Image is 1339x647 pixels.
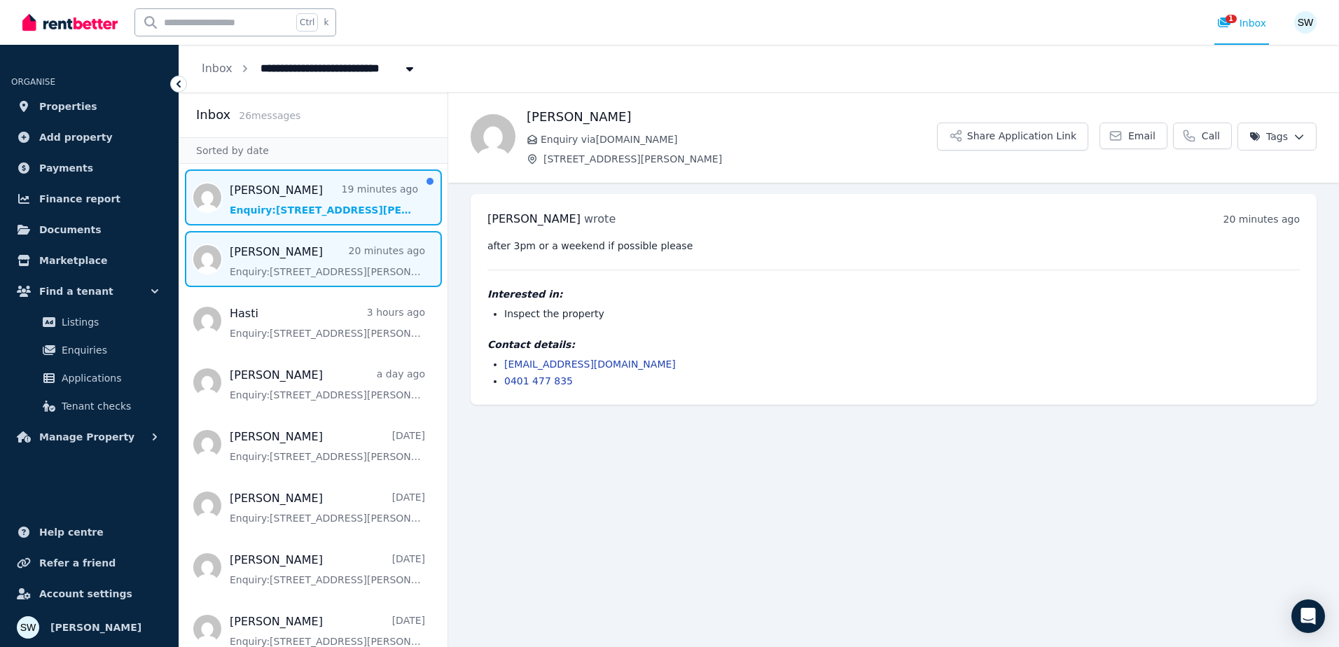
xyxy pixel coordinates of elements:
a: Inbox [202,62,233,75]
span: Account settings [39,585,132,602]
span: Find a tenant [39,283,113,300]
img: RentBetter [22,12,118,33]
button: Tags [1237,123,1317,151]
a: Payments [11,154,167,182]
a: Help centre [11,518,167,546]
span: Tags [1249,130,1288,144]
span: Payments [39,160,93,176]
a: [PERSON_NAME][DATE]Enquiry:[STREET_ADDRESS][PERSON_NAME]. [230,552,425,587]
span: Listings [62,314,156,331]
span: Ctrl [296,13,318,32]
span: [PERSON_NAME] [50,619,141,636]
span: Manage Property [39,429,134,445]
a: Email [1099,123,1167,149]
button: Share Application Link [937,123,1088,151]
span: 26 message s [239,110,300,121]
h2: Inbox [196,105,230,125]
span: Help centre [39,524,104,541]
a: [PERSON_NAME]19 minutes agoEnquiry:[STREET_ADDRESS][PERSON_NAME]. [230,182,418,217]
span: Finance report [39,190,120,207]
a: Enquiries [17,336,162,364]
span: Refer a friend [39,555,116,571]
a: Call [1173,123,1232,149]
a: Refer a friend [11,549,167,577]
span: Marketplace [39,252,107,269]
a: 0401 477 835 [504,375,573,387]
span: [PERSON_NAME] [487,212,581,225]
div: Inbox [1217,16,1266,30]
a: Properties [11,92,167,120]
span: Properties [39,98,97,115]
span: Email [1128,129,1156,143]
span: Enquiry via [DOMAIN_NAME] [541,132,937,146]
a: Finance report [11,185,167,213]
span: Call [1202,129,1220,143]
h1: [PERSON_NAME] [527,107,937,127]
h4: Interested in: [487,287,1300,301]
a: [PERSON_NAME]a day agoEnquiry:[STREET_ADDRESS][PERSON_NAME]. [230,367,425,402]
a: Tenant checks [17,392,162,420]
span: Applications [62,370,156,387]
nav: Breadcrumb [179,45,439,92]
a: [PERSON_NAME][DATE]Enquiry:[STREET_ADDRESS][PERSON_NAME]. [230,490,425,525]
div: Open Intercom Messenger [1291,599,1325,633]
a: Account settings [11,580,167,608]
img: Sam Watson [17,616,39,639]
a: Listings [17,308,162,336]
span: k [324,17,328,28]
button: Find a tenant [11,277,167,305]
a: [EMAIL_ADDRESS][DOMAIN_NAME] [504,359,676,370]
a: Hasti3 hours agoEnquiry:[STREET_ADDRESS][PERSON_NAME]. [230,305,425,340]
pre: after 3pm or a weekend if possible please [487,239,1300,253]
span: Documents [39,221,102,238]
button: Manage Property [11,423,167,451]
span: Tenant checks [62,398,156,415]
span: Enquiries [62,342,156,359]
a: [PERSON_NAME]20 minutes agoEnquiry:[STREET_ADDRESS][PERSON_NAME]. [230,244,425,279]
div: Sorted by date [179,137,448,164]
span: 1 [1226,15,1237,23]
span: Add property [39,129,113,146]
img: Amity Fricker [471,114,515,159]
span: [STREET_ADDRESS][PERSON_NAME] [543,152,937,166]
a: Applications [17,364,162,392]
span: ORGANISE [11,77,55,87]
span: wrote [584,212,616,225]
a: Documents [11,216,167,244]
a: Add property [11,123,167,151]
h4: Contact details: [487,338,1300,352]
a: Marketplace [11,246,167,274]
time: 20 minutes ago [1223,214,1300,225]
img: Sam Watson [1294,11,1317,34]
li: Inspect the property [504,307,1300,321]
a: [PERSON_NAME][DATE]Enquiry:[STREET_ADDRESS][PERSON_NAME]. [230,429,425,464]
